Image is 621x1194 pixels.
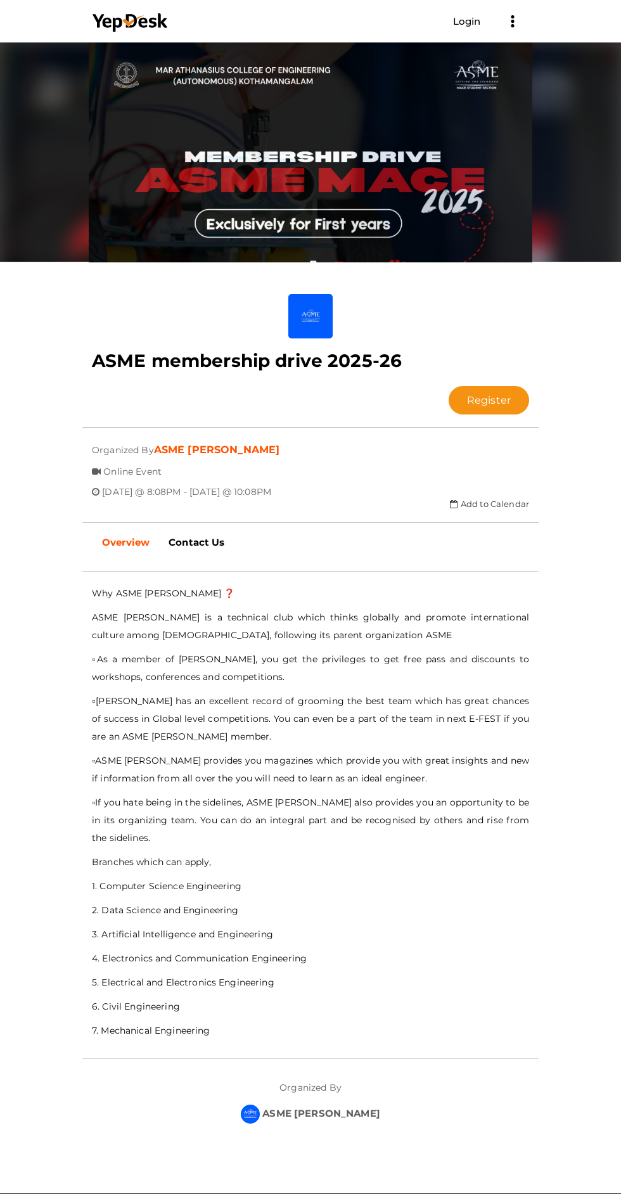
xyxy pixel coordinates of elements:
p: 6. Civil Engineering [92,998,529,1015]
p: Branches which can apply, [92,853,529,871]
p: 7. Mechanical Engineering [92,1022,529,1039]
a: Add to Calendar [450,499,529,509]
b: ASME membership drive 2025-26 [92,350,402,371]
img: MISGEQK3_normal.jpeg [89,41,532,262]
p: ASME [PERSON_NAME] is a technical club which thinks globally and promote international culture am... [92,608,529,644]
p: ▫ASME [PERSON_NAME] provides you magazines which provide you with great insights and new if infor... [92,752,529,787]
p: 1. Computer Science Engineering [92,877,529,895]
span: Organized By [92,435,154,456]
p: ▫As a member of [PERSON_NAME], you get the privileges to get free pass and discounts to workshops... [92,650,529,686]
label: Organized By [279,1072,342,1094]
span: Online Event [103,456,162,477]
b: Overview [102,536,150,548]
a: Contact Us [159,527,234,558]
p: ▫[PERSON_NAME] has an excellent record of grooming the best team which has great chances of succe... [92,692,529,745]
p: ▫If you hate being in the sidelines, ASME [PERSON_NAME] also provides you an opportunity to be in... [92,793,529,847]
b: Contact Us [169,536,224,548]
span: [DATE] @ 8:08PM - [DATE] @ 10:08PM [102,477,271,497]
a: ASME [PERSON_NAME] [154,444,280,456]
a: Overview [93,527,159,558]
p: 3. Artificial Intelligence and Engineering [92,925,529,943]
p: 4. Electronics and Communication Engineering [92,949,529,967]
img: ACg8ocIznaYxAd1j8yGuuk7V8oyGTUXj0eGIu5KK6886ihuBZQ=s100 [241,1105,260,1124]
img: TB03FAF8_small.png [288,294,333,338]
p: 5. Electrical and Electronics Engineering [92,973,529,991]
button: Register [449,386,529,414]
b: ASME [PERSON_NAME] [262,1107,380,1119]
p: 2. Data Science and Engineering [92,901,529,919]
p: Why ASME [PERSON_NAME] ❓ [92,584,529,602]
a: Login [453,15,481,27]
